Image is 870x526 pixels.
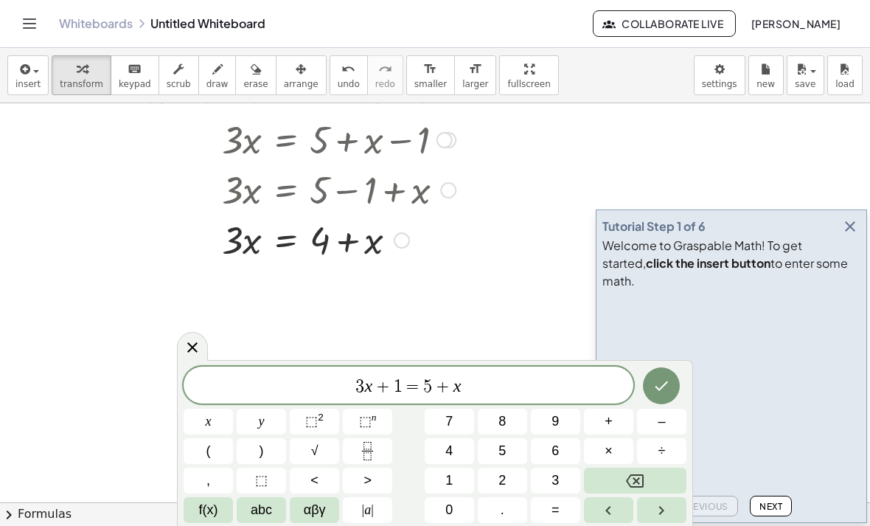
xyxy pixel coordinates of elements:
button: load [827,55,863,95]
button: Superscript [343,409,392,435]
div: Welcome to Graspable Math! To get started, to enter some math. [602,237,860,290]
span: αβγ [304,500,326,520]
span: 7 [445,412,453,432]
button: Left arrow [584,497,633,523]
button: redoredo [367,55,403,95]
span: 0 [445,500,453,520]
span: × [605,441,613,461]
button: ( [184,438,233,464]
i: format_size [423,60,437,78]
button: Fraction [343,438,392,464]
button: Functions [184,497,233,523]
span: , [206,471,210,491]
span: + [432,378,453,395]
div: Tutorial Step 1 of 6 [602,218,706,235]
span: 8 [498,412,506,432]
button: undoundo [330,55,368,95]
span: new [756,79,775,89]
button: arrange [276,55,327,95]
span: erase [243,79,268,89]
span: scrub [167,79,191,89]
span: > [363,471,372,491]
button: 5 [478,438,527,464]
span: smaller [414,79,447,89]
button: Equals [531,497,580,523]
button: new [748,55,784,95]
span: | [371,502,374,517]
button: Collaborate Live [593,10,736,37]
span: draw [206,79,229,89]
span: + [372,378,394,395]
span: 1 [445,471,453,491]
button: Toggle navigation [18,12,41,35]
span: √ [311,441,319,461]
button: settings [694,55,745,95]
b: click the insert button [646,255,770,271]
span: f(x) [199,500,218,520]
button: [PERSON_NAME] [739,10,852,37]
button: 8 [478,409,527,435]
button: Backspace [584,468,686,494]
button: format_sizelarger [454,55,496,95]
i: undo [341,60,355,78]
span: = [403,378,424,395]
button: x [184,409,233,435]
button: Square root [290,438,339,464]
span: . [501,500,504,520]
i: keyboard [128,60,142,78]
span: x [206,412,212,432]
button: Minus [637,409,686,435]
button: Times [584,438,633,464]
button: keyboardkeypad [111,55,159,95]
button: transform [52,55,111,95]
button: Done [643,367,680,404]
span: abc [251,500,272,520]
button: 1 [425,468,474,494]
span: 3 [551,471,559,491]
button: insert [7,55,49,95]
button: Less than [290,468,339,494]
button: erase [235,55,276,95]
i: format_size [468,60,482,78]
button: 7 [425,409,474,435]
span: load [835,79,855,89]
button: Alphabet [237,497,286,523]
button: fullscreen [499,55,558,95]
sup: 2 [318,412,324,423]
button: Squared [290,409,339,435]
span: redo [375,79,395,89]
span: undo [338,79,360,89]
span: ) [260,441,264,461]
span: = [551,500,560,520]
button: Absolute value [343,497,392,523]
var: x [453,376,462,395]
span: save [795,79,815,89]
button: Divide [637,438,686,464]
span: – [658,412,665,432]
span: 6 [551,441,559,461]
a: Whiteboards [59,16,133,31]
button: y [237,409,286,435]
button: Greek alphabet [290,497,339,523]
sup: n [372,412,377,423]
span: fullscreen [507,79,550,89]
button: 9 [531,409,580,435]
button: Plus [584,409,633,435]
var: x [364,376,372,395]
span: y [259,412,265,432]
span: 2 [498,471,506,491]
span: ⬚ [255,471,268,491]
span: insert [15,79,41,89]
span: ⬚ [359,414,372,429]
span: | [362,502,365,517]
span: 4 [445,441,453,461]
span: arrange [284,79,319,89]
button: save [787,55,824,95]
span: keypad [119,79,151,89]
button: Greater than [343,468,392,494]
span: settings [702,79,737,89]
span: larger [462,79,488,89]
span: < [310,471,319,491]
button: 6 [531,438,580,464]
span: [PERSON_NAME] [751,17,841,30]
